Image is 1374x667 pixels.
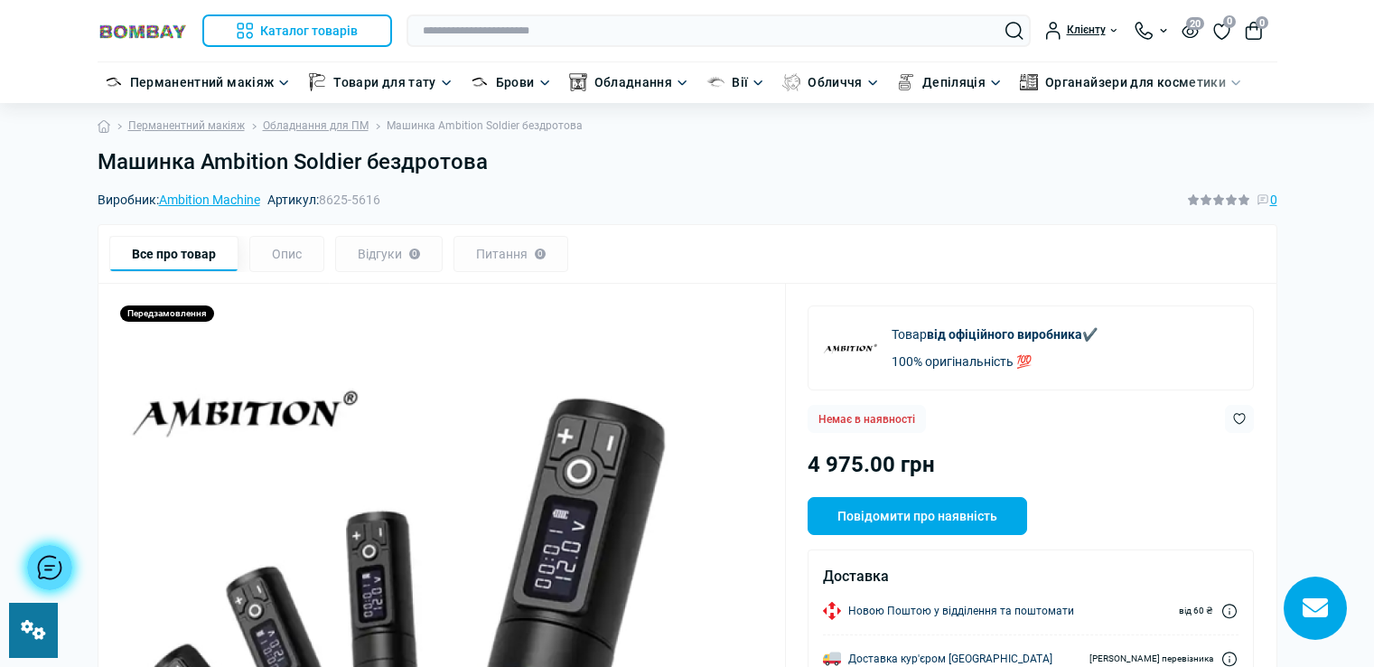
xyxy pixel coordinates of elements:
span: 4 975.00 грн [808,452,935,477]
img: Ambition Machine [823,321,877,375]
span: [PERSON_NAME] перевізника [1089,652,1213,666]
img: Товари для тату [308,73,326,91]
img: Обличчя [782,73,800,91]
button: Повідомити про наявність [808,497,1027,535]
img: Депіляція [897,73,915,91]
a: Обладнання для ПМ [263,117,369,135]
p: Товар ✔️ [892,324,1098,344]
span: 20 [1186,17,1204,30]
button: Каталог товарів [202,14,393,47]
div: Немає в наявності [808,405,926,433]
a: Депіляція [922,72,986,92]
span: 0 [1223,15,1236,28]
button: 0 [1245,22,1263,40]
div: Все про товар [109,236,238,272]
a: Обладнання [594,72,673,92]
p: 100% оригінальність 💯 [892,352,1098,371]
a: Перманентний макіяж [128,117,245,135]
button: 20 [1182,23,1199,38]
span: Новою Поштою у відділення та поштомати [848,603,1074,620]
span: Виробник: [98,193,260,206]
h1: Машинка Ambition Soldier бездротова [98,149,1277,175]
a: Товари для тату [333,72,435,92]
img: Перманентний макіяж [105,73,123,91]
span: 0 [1270,190,1277,210]
button: Search [1005,22,1023,40]
span: Артикул: [267,193,380,206]
img: Брови [471,73,489,91]
nav: breadcrumb [98,103,1277,149]
img: Вії [706,73,724,91]
li: Машинка Ambition Soldier бездротова [369,117,583,135]
a: Обличчя [808,72,863,92]
span: від 60 ₴ [1179,604,1213,618]
span: 0 [1256,16,1268,29]
b: від офіційного виробника [927,327,1082,342]
a: Органайзери для косметики [1045,72,1226,92]
div: Питання [453,236,568,272]
div: Відгуки [335,236,443,272]
a: Брови [496,72,535,92]
div: Передзамовлення [120,305,214,322]
span: 8625-5616 [319,193,380,207]
img: Органайзери для косметики [1020,73,1038,91]
div: Опис [249,236,324,272]
img: Новою Поштою у відділення та поштомати [823,602,841,620]
a: Перманентний макіяж [130,72,275,92]
div: Доставка [823,565,1238,588]
a: 0 [1213,21,1230,41]
button: Wishlist button [1225,405,1254,433]
a: Ambition Machine [159,193,260,207]
img: Обладнання [569,73,587,91]
a: Dilivery link [1220,603,1238,620]
img: BOMBAY [98,23,188,40]
a: Вії [732,72,748,92]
